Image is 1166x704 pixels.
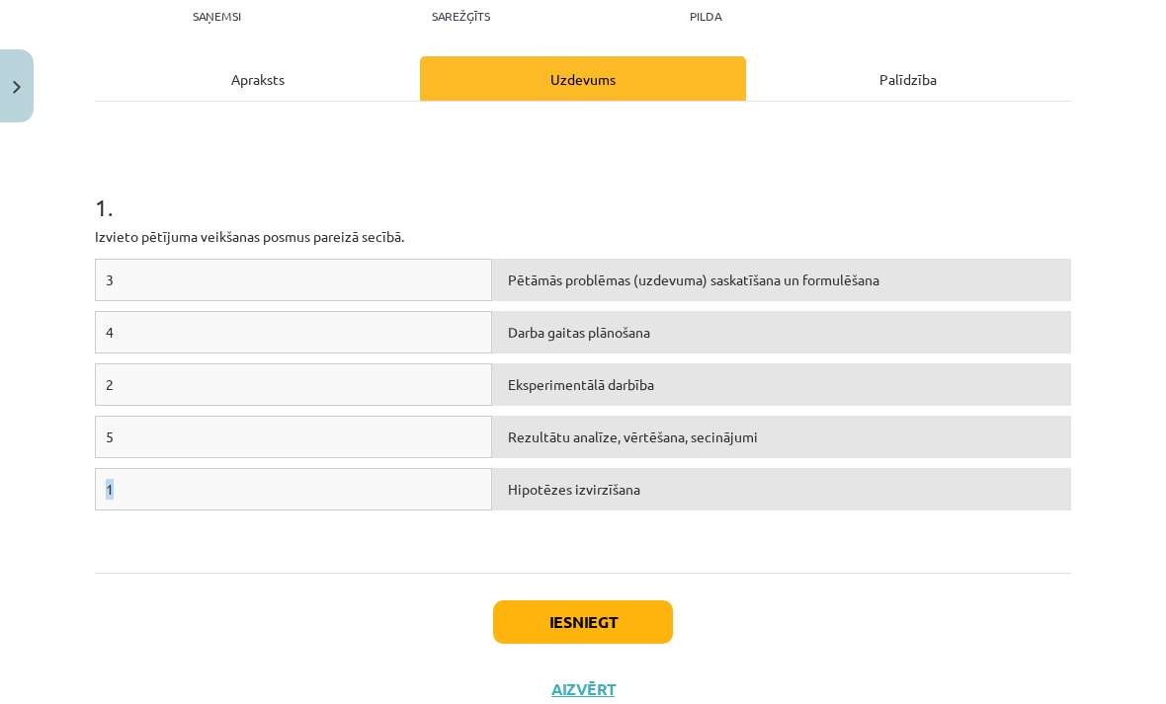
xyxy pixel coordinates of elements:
[420,56,745,101] div: Uzdevums
[95,159,1071,220] h1: 1 .
[432,9,490,23] p: Sarežģīts
[95,56,420,101] div: Apraksts
[690,9,721,23] p: pilda
[545,679,621,699] button: Aizvērt
[185,9,249,23] p: Saņemsi
[95,416,492,458] div: 5
[746,56,1071,101] div: Palīdzība
[492,259,1071,301] div: Pētāmās problēmas (uzdevuma) saskatīšana un formulēšana
[492,468,1071,510] div: Hipotēzes izvirzīšana
[95,363,492,406] div: 2
[492,363,1071,406] div: Eksperimentālā darbība
[95,259,492,301] div: 3
[492,311,1071,353] div: Darba gaitas plānošana
[492,416,1071,458] div: Rezultātu analīze, vērtēšana, secinājumi
[493,600,673,644] button: Iesniegt
[95,311,492,353] div: 4
[95,226,1071,247] p: Izvieto pētījuma veikšanas posmus pareizā secībā.
[95,468,492,510] div: 1
[13,81,21,94] img: icon-close-lesson-0947bae3869378f0d4975bcd49f059093ad1ed9edebbc8119c70593378902aed.svg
